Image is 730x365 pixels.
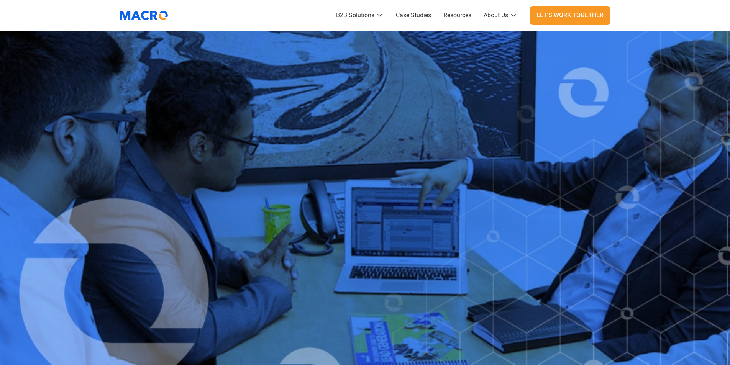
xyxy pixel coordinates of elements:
[120,6,174,25] a: home
[530,6,610,25] a: Let's Work Together
[536,11,604,20] div: Let's Work Together
[336,11,374,20] div: B2B Solutions
[484,11,508,20] div: About Us
[116,6,172,25] img: Macromator Logo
